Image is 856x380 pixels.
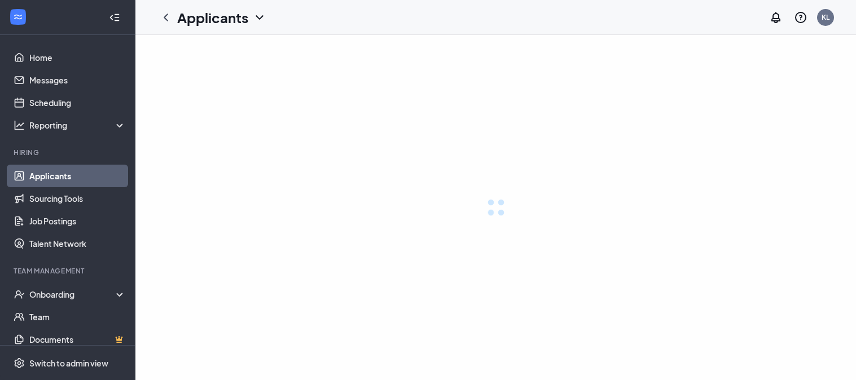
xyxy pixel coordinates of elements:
a: Home [29,46,126,69]
svg: Analysis [14,120,25,131]
a: Talent Network [29,232,126,255]
svg: Notifications [769,11,783,24]
a: Job Postings [29,210,126,232]
div: Reporting [29,120,126,131]
a: Scheduling [29,91,126,114]
svg: ChevronLeft [159,11,173,24]
svg: Collapse [109,12,120,23]
div: Team Management [14,266,124,276]
div: KL [822,12,829,22]
svg: QuestionInfo [794,11,807,24]
svg: WorkstreamLogo [12,11,24,23]
div: Hiring [14,148,124,157]
a: Sourcing Tools [29,187,126,210]
div: Onboarding [29,289,126,300]
a: Applicants [29,165,126,187]
svg: ChevronDown [253,11,266,24]
a: Messages [29,69,126,91]
a: Team [29,306,126,328]
svg: Settings [14,357,25,369]
svg: UserCheck [14,289,25,300]
h1: Applicants [177,8,248,27]
div: Switch to admin view [29,357,108,369]
a: DocumentsCrown [29,328,126,351]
